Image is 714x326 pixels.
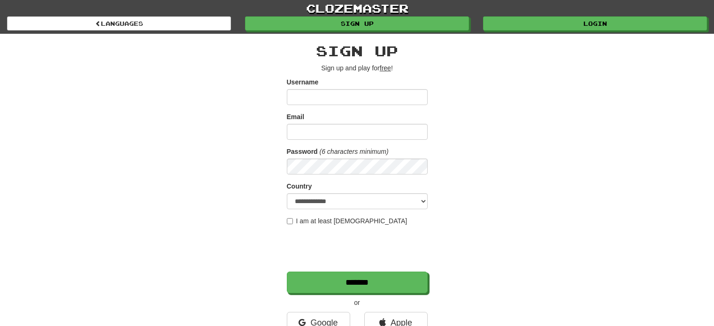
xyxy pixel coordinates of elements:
[7,16,231,30] a: Languages
[287,63,428,73] p: Sign up and play for !
[287,112,304,121] label: Email
[287,230,430,267] iframe: reCAPTCHA
[245,16,469,30] a: Sign up
[320,148,389,155] em: (6 characters minimum)
[287,216,407,226] label: I am at least [DEMOGRAPHIC_DATA]
[287,43,428,59] h2: Sign up
[380,64,391,72] u: free
[287,77,319,87] label: Username
[483,16,707,30] a: Login
[287,298,428,307] p: or
[287,147,318,156] label: Password
[287,218,293,224] input: I am at least [DEMOGRAPHIC_DATA]
[287,182,312,191] label: Country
